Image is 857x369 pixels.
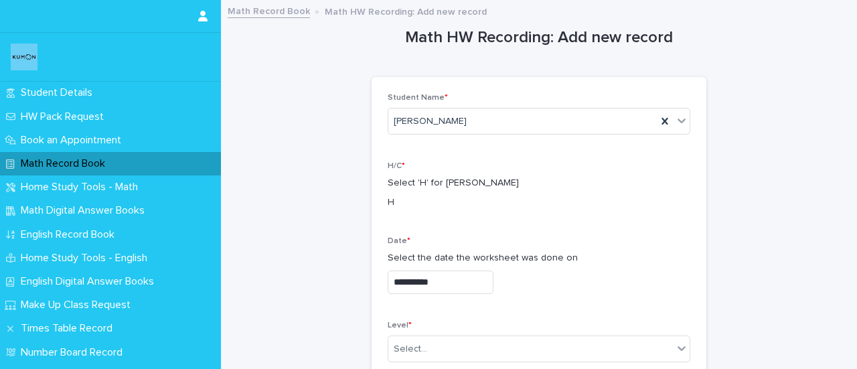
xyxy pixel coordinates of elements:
[228,3,310,18] a: Math Record Book
[15,86,103,99] p: Student Details
[394,115,467,129] span: [PERSON_NAME]
[388,237,410,245] span: Date
[388,176,690,190] p: Select 'H' for [PERSON_NAME]
[388,162,405,170] span: H/C
[11,44,37,70] img: o6XkwfS7S2qhyeB9lxyF
[15,157,116,170] p: Math Record Book
[15,204,155,217] p: Math Digital Answer Books
[388,94,448,102] span: Student Name
[15,299,141,311] p: Make Up Class Request
[15,322,123,335] p: Times Table Record
[394,342,427,356] div: Select...
[388,321,412,329] span: Level
[15,252,158,265] p: Home Study Tools - English
[15,346,133,359] p: Number Board Record
[325,3,487,18] p: Math HW Recording: Add new record
[15,110,114,123] p: HW Pack Request
[15,228,125,241] p: English Record Book
[388,251,690,265] p: Select the date the worksheet was done on
[388,196,690,210] p: H
[372,28,706,48] h1: Math HW Recording: Add new record
[15,181,149,194] p: Home Study Tools - Math
[15,275,165,288] p: English Digital Answer Books
[15,134,132,147] p: Book an Appointment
